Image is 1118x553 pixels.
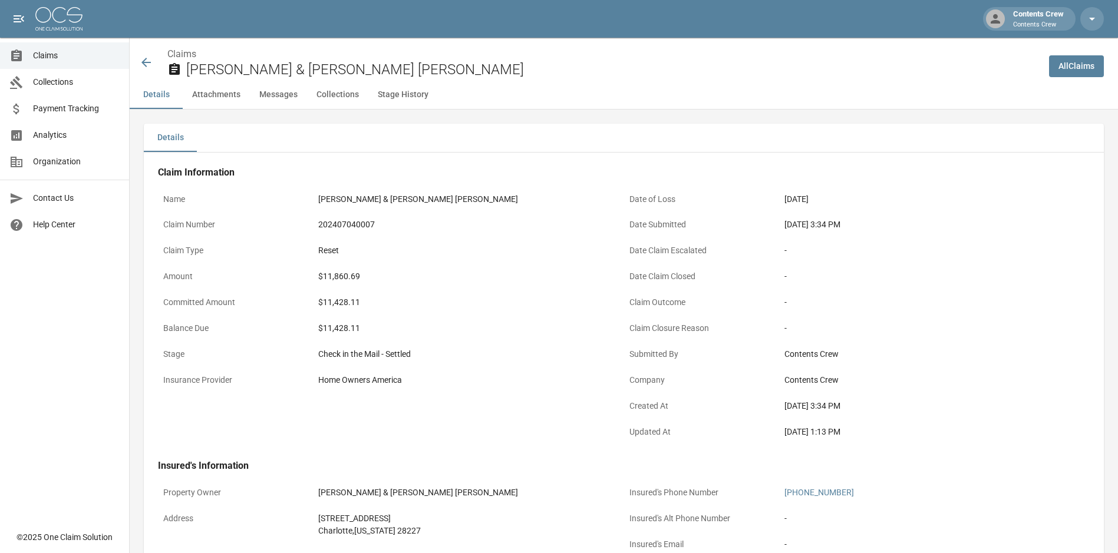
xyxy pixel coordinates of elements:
[158,481,313,504] p: Property Owner
[624,317,779,340] p: Claim Closure Reason
[158,291,313,314] p: Committed Amount
[144,124,1104,152] div: details tabs
[7,7,31,31] button: open drawer
[33,102,120,115] span: Payment Tracking
[318,348,618,360] div: Check in the Mail - Settled
[318,270,618,283] div: $11,860.69
[158,239,313,262] p: Claim Type
[33,49,120,62] span: Claims
[784,348,1084,360] div: Contents Crew
[158,213,313,236] p: Claim Number
[250,81,307,109] button: Messages
[33,155,120,168] span: Organization
[167,48,196,59] a: Claims
[784,400,1084,412] div: [DATE] 3:34 PM
[318,525,618,537] div: Charlotte , [US_STATE] 28227
[158,265,313,288] p: Amount
[158,188,313,211] p: Name
[307,81,368,109] button: Collections
[624,213,779,236] p: Date Submitted
[784,426,1084,438] div: [DATE] 1:13 PM
[784,512,1084,525] div: -
[144,124,197,152] button: Details
[167,47,1040,61] nav: breadcrumb
[318,193,618,206] div: [PERSON_NAME] & [PERSON_NAME] [PERSON_NAME]
[130,81,1118,109] div: anchor tabs
[33,76,120,88] span: Collections
[33,192,120,204] span: Contact Us
[318,486,618,499] div: [PERSON_NAME] & [PERSON_NAME] [PERSON_NAME]
[35,7,83,31] img: ocs-logo-white-transparent.png
[784,322,1084,335] div: -
[33,129,120,141] span: Analytics
[624,188,779,211] p: Date of Loss
[318,218,618,231] div: 202407040007
[17,531,113,543] div: © 2025 One Claim Solution
[158,343,313,366] p: Stage
[624,481,779,504] p: Insured's Phone Number
[624,265,779,288] p: Date Claim Closed
[624,420,779,443] p: Updated At
[784,270,1084,283] div: -
[784,193,1084,206] div: [DATE]
[186,61,1040,78] h2: [PERSON_NAME] & [PERSON_NAME] [PERSON_NAME]
[318,512,618,525] div: [STREET_ADDRESS]
[158,369,313,392] p: Insurance Provider
[318,374,618,386] div: Home Owners America
[624,239,779,262] p: Date Claim Escalated
[784,374,1084,386] div: Contents Crew
[1008,8,1068,29] div: Contents Crew
[318,322,618,335] div: $11,428.11
[784,538,1084,551] div: -
[784,296,1084,309] div: -
[624,395,779,418] p: Created At
[318,296,618,309] div: $11,428.11
[318,244,618,257] div: Reset
[624,507,779,530] p: Insured's Alt Phone Number
[624,291,779,314] p: Claim Outcome
[368,81,438,109] button: Stage History
[624,369,779,392] p: Company
[130,81,183,109] button: Details
[784,488,854,497] a: [PHONE_NUMBER]
[1049,55,1104,77] a: AllClaims
[158,507,313,530] p: Address
[784,244,1084,257] div: -
[158,317,313,340] p: Balance Due
[784,218,1084,231] div: [DATE] 3:34 PM
[624,343,779,366] p: Submitted By
[33,218,120,231] span: Help Center
[158,460,1090,472] h4: Insured's Information
[158,167,1090,178] h4: Claim Information
[183,81,250,109] button: Attachments
[1013,20,1064,30] p: Contents Crew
